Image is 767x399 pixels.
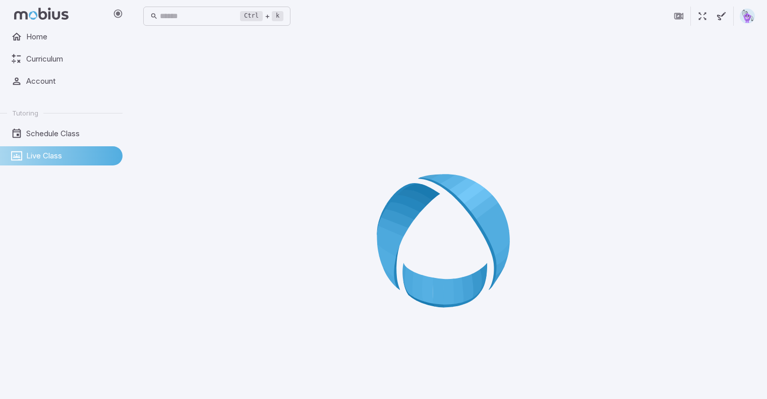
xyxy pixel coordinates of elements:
div: + [240,10,283,22]
span: Home [26,31,115,42]
button: Start Drawing on Questions [712,7,731,26]
button: Join in Zoom Client [669,7,688,26]
img: pentagon.svg [740,9,755,24]
button: Fullscreen Game [693,7,712,26]
kbd: k [272,11,283,21]
kbd: Ctrl [240,11,263,21]
span: Curriculum [26,53,115,65]
span: Schedule Class [26,128,115,139]
span: Account [26,76,115,87]
span: Tutoring [12,108,38,118]
span: Live Class [26,150,115,161]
